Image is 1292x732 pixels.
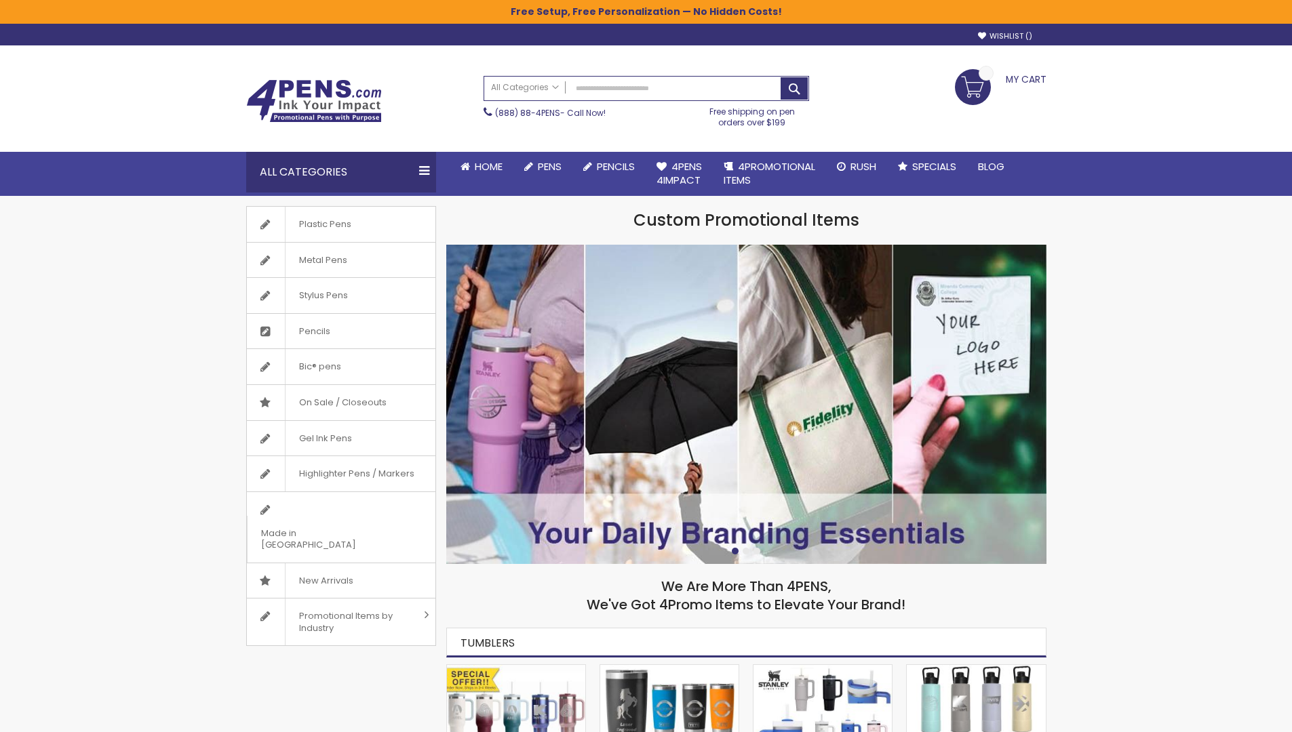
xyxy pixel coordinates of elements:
a: Rush [826,152,887,182]
h2: We Are More Than 4PENS, We've Got 4Promo Items to Elevate Your Brand! [446,577,1046,614]
span: New Arrivals [285,563,367,598]
a: Wishlist [978,31,1032,41]
span: Gel Ink Pens [285,421,366,456]
a: 4Pens4impact [646,152,713,196]
div: Free shipping on pen orders over $199 [695,101,809,128]
span: Pencils [285,314,344,349]
a: Bic® pens [247,349,435,384]
a: Stylus Pens [247,278,435,313]
a: Pencils [247,314,435,349]
a: Personalized 30 Oz. Stanley Quencher Straw Tumbler [753,664,892,676]
a: Home [450,152,513,182]
a: On Sale / Closeouts [247,385,435,420]
a: Plastic Pens [247,207,435,242]
span: 4Pens 4impact [657,159,702,187]
a: Pencils [572,152,646,182]
span: - Call Now! [495,107,606,119]
a: New Arrivals [247,563,435,598]
span: Stylus Pens [285,278,361,313]
a: All Categories [484,77,566,99]
span: Pens [538,159,562,174]
span: Plastic Pens [285,207,365,242]
a: (888) 88-4PENS [495,107,560,119]
span: Blog [978,159,1004,174]
a: Specials [887,152,967,182]
a: 4PROMOTIONALITEMS [713,152,826,196]
span: Promotional Items by Industry [285,598,419,645]
a: Personalized 67 Oz. Hydrapeak Adventure Water Bottle [907,664,1045,676]
a: Highlighter Pens / Markers [247,456,435,491]
a: Blog [967,152,1015,182]
img: / [446,245,1046,564]
div: All Categories [246,152,436,192]
span: All Categories [491,82,559,93]
a: Gel Ink Pens [247,421,435,456]
img: 4Pens Custom Pens and Promotional Products [246,79,382,123]
a: Promotional Items by Industry [247,598,435,645]
span: Highlighter Pens / Markers [285,456,428,491]
span: Made in [GEOGRAPHIC_DATA] [247,516,402,563]
span: Pencils [597,159,635,174]
span: Specials [912,159,956,174]
a: Metal Pens [247,243,435,278]
span: Bic® pens [285,349,355,384]
span: Home [475,159,503,174]
span: Rush [850,159,876,174]
h2: Tumblers [446,628,1046,658]
a: Pens [513,152,572,182]
a: Made in [GEOGRAPHIC_DATA] [247,492,435,563]
a: Custom Authentic YETI® 20 Oz. Tumbler [600,664,739,676]
span: On Sale / Closeouts [285,385,400,420]
h1: Custom Promotional Items [446,209,1046,231]
span: Metal Pens [285,243,361,278]
a: 30 Oz. RTIC® Road Trip Tumbler - Special Pricing [447,664,585,676]
span: 4PROMOTIONAL ITEMS [724,159,815,187]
